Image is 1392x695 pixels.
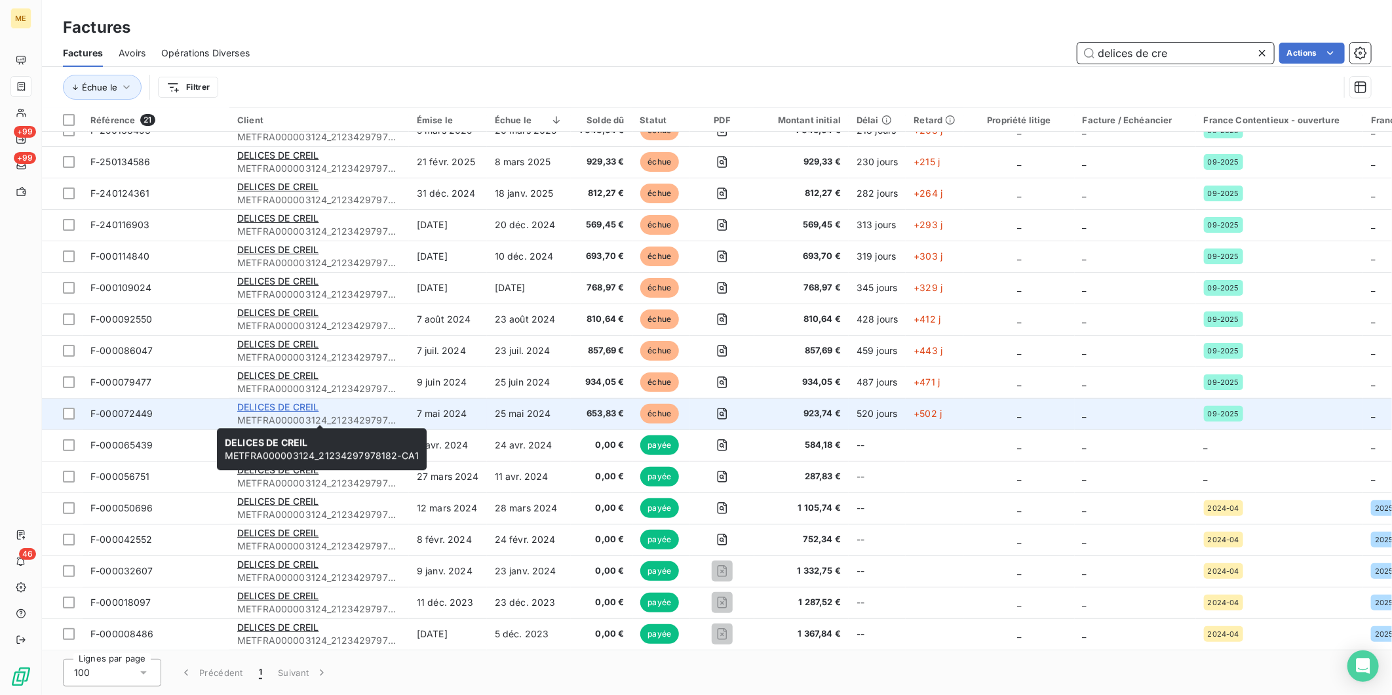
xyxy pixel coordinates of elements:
[409,304,487,335] td: 7 août 2024
[90,156,151,167] span: F-250134586
[237,382,401,395] span: METFRA000003124_21234297978182-CA1
[237,244,319,255] span: DELICES DE CREIL
[1208,630,1239,638] span: 2024-04
[237,370,319,381] span: DELICES DE CREIL
[849,618,906,650] td: --
[849,304,906,335] td: 428 jours
[10,8,31,29] div: ME
[90,282,152,293] span: F-000109024
[1208,567,1239,575] span: 2024-04
[1347,650,1379,682] div: Open Intercom Messenger
[1208,315,1239,323] span: 09-2025
[579,627,625,641] span: 0,00 €
[1083,156,1087,167] span: _
[82,82,117,92] span: Échue le
[409,524,487,555] td: 8 févr. 2024
[90,408,153,419] span: F-000072449
[640,467,680,486] span: payée
[63,47,103,60] span: Factures
[487,492,571,524] td: 28 mars 2024
[640,215,680,235] span: échue
[762,627,841,641] span: 1 367,84 €
[90,597,151,608] span: F-000018097
[409,492,487,524] td: 12 mars 2024
[158,77,218,98] button: Filtrer
[762,250,841,263] span: 693,70 €
[640,561,680,581] span: payée
[1208,158,1239,166] span: 09-2025
[762,115,841,125] div: Montant initial
[1017,376,1021,387] span: _
[640,530,680,549] span: payée
[409,461,487,492] td: 27 mars 2024
[914,408,942,419] span: +502 j
[90,471,150,482] span: F-000056751
[90,115,135,125] span: Référence
[1371,219,1375,230] span: _
[1083,313,1087,325] span: _
[1017,471,1021,482] span: _
[487,304,571,335] td: 23 août 2024
[409,335,487,367] td: 7 juil. 2024
[762,596,841,609] span: 1 287,52 €
[762,281,841,294] span: 768,97 €
[487,618,571,650] td: 5 déc. 2023
[849,241,906,272] td: 319 jours
[579,187,625,200] span: 812,27 €
[1083,115,1188,125] div: Facture / Echéancier
[762,470,841,483] span: 287,83 €
[237,212,319,224] span: DELICES DE CREIL
[1083,597,1087,608] span: _
[1017,345,1021,356] span: _
[849,461,906,492] td: --
[579,565,625,578] span: 0,00 €
[1083,471,1087,482] span: _
[1083,628,1087,639] span: _
[1017,250,1021,262] span: _
[90,376,152,387] span: F-000079477
[579,115,625,125] div: Solde dû
[487,209,571,241] td: 20 déc. 2024
[237,225,401,238] span: METFRA000003124_21234297978182-CA1
[857,115,898,125] div: Délai
[10,666,31,687] img: Logo LeanPay
[237,256,401,269] span: METFRA000003124_21234297978182-CA1
[14,126,36,138] span: +99
[487,367,571,398] td: 25 juin 2024
[237,496,319,507] span: DELICES DE CREIL
[1017,313,1021,325] span: _
[849,492,906,524] td: --
[90,345,153,356] span: F-000086047
[640,435,680,455] span: payée
[579,376,625,389] span: 934,05 €
[237,540,401,553] span: METFRA000003124_21234297978182-CA1
[409,146,487,178] td: 21 févr. 2025
[487,241,571,272] td: 10 déc. 2024
[762,344,841,357] span: 857,69 €
[90,219,150,230] span: F-240116903
[237,193,401,207] span: METFRA000003124_21234297978182-CA1
[640,115,683,125] div: Statut
[487,146,571,178] td: 8 mars 2025
[914,313,940,325] span: +412 j
[1083,534,1087,545] span: _
[1017,282,1021,293] span: _
[74,666,90,679] span: 100
[1204,439,1208,450] span: _
[1083,188,1087,199] span: _
[1208,378,1239,386] span: 09-2025
[640,593,680,612] span: payée
[849,367,906,398] td: 487 jours
[1083,345,1087,356] span: _
[237,115,401,125] div: Client
[579,596,625,609] span: 0,00 €
[640,184,680,203] span: échue
[172,659,251,686] button: Précédent
[640,278,680,298] span: échue
[90,439,153,450] span: F-000065439
[1371,250,1375,262] span: _
[90,534,153,545] span: F-000042552
[579,313,625,326] span: 810,64 €
[487,555,571,587] td: 23 janv. 2024
[237,130,401,144] span: METFRA000003124_21234297978182-CA1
